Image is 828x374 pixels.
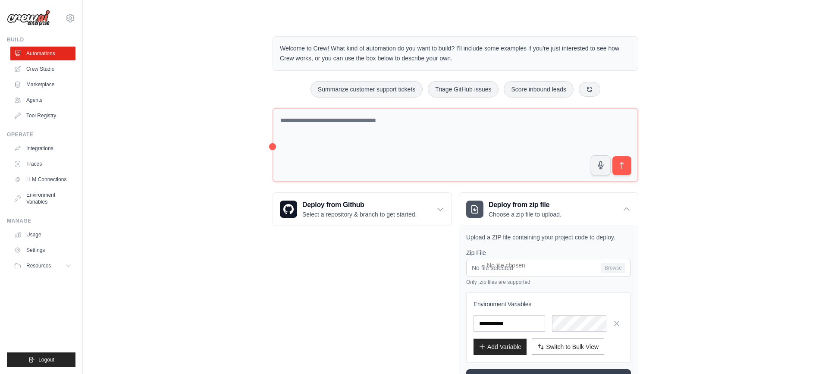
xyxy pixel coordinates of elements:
[7,36,75,43] div: Build
[10,173,75,186] a: LLM Connections
[7,131,75,138] div: Operate
[10,259,75,273] button: Resources
[38,356,54,363] span: Logout
[474,300,624,308] h3: Environment Variables
[10,47,75,60] a: Automations
[10,228,75,242] a: Usage
[7,10,50,26] img: Logo
[532,339,604,355] button: Switch to Bulk View
[474,339,527,355] button: Add Variable
[466,248,631,257] label: Zip File
[302,210,417,219] p: Select a repository & branch to get started.
[10,188,75,209] a: Environment Variables
[26,262,51,269] span: Resources
[7,217,75,224] div: Manage
[7,352,75,367] button: Logout
[302,200,417,210] h3: Deploy from Github
[10,109,75,123] a: Tool Registry
[466,233,631,242] p: Upload a ZIP file containing your project code to deploy.
[466,279,631,286] p: Only .zip files are supported
[10,157,75,171] a: Traces
[310,81,423,97] button: Summarize customer support tickets
[489,210,561,219] p: Choose a zip file to upload.
[10,243,75,257] a: Settings
[10,62,75,76] a: Crew Studio
[10,93,75,107] a: Agents
[280,44,631,63] p: Welcome to Crew! What kind of automation do you want to build? I'll include some examples if you'...
[428,81,499,97] button: Triage GitHub issues
[546,343,599,351] span: Switch to Bulk View
[489,200,561,210] h3: Deploy from zip file
[504,81,574,97] button: Score inbound leads
[10,78,75,91] a: Marketplace
[10,141,75,155] a: Integrations
[466,259,631,277] input: No file selected Browse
